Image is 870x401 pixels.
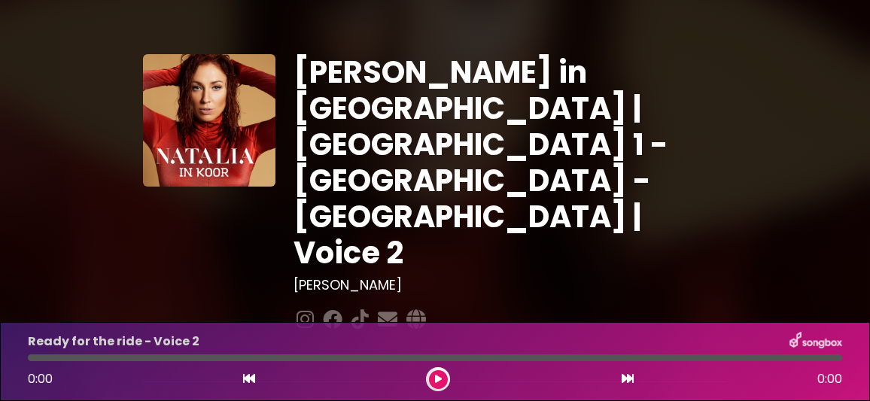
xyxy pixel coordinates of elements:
span: 0:00 [817,370,842,388]
img: songbox-logo-white.png [789,332,842,351]
h3: [PERSON_NAME] [294,277,727,293]
h1: [PERSON_NAME] in [GEOGRAPHIC_DATA] | [GEOGRAPHIC_DATA] 1 - [GEOGRAPHIC_DATA] - [GEOGRAPHIC_DATA] ... [294,54,727,271]
img: YTVS25JmS9CLUqXqkEhs [143,54,275,187]
span: 0:00 [28,370,53,387]
p: Ready for the ride - Voice 2 [28,333,199,351]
